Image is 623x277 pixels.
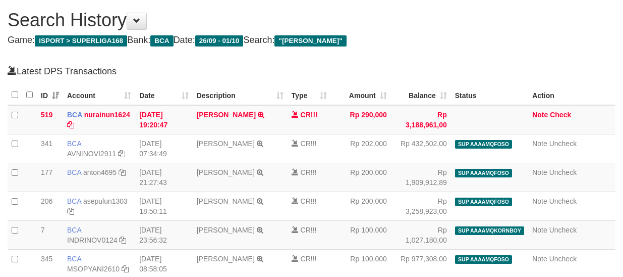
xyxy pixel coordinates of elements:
h1: Search History [8,10,615,30]
span: SUP AAAAMQFOSO [455,255,513,264]
span: BCA [67,255,81,263]
span: 26/09 - 01/10 [195,35,244,47]
a: [PERSON_NAME] [197,255,255,263]
td: Rp 100,000 [331,221,391,250]
a: Note [532,168,547,176]
td: !!! [288,163,331,192]
td: 177 [37,163,63,192]
span: BCA [67,197,81,205]
span: SUP AAAAMQFOSO [455,198,513,206]
a: asepulun1303 [83,197,128,205]
a: [PERSON_NAME] [197,197,255,205]
a: Note [532,226,547,234]
a: [PERSON_NAME] [197,140,255,148]
a: Note [532,140,547,148]
a: nurainun1624 [84,111,130,119]
td: 519 [37,105,63,134]
th: Date: activate to sort column ascending [135,85,192,105]
a: Note [532,197,547,205]
th: Action [528,85,615,105]
span: CR [301,255,311,263]
a: Copy INDRINOV0124 to clipboard [119,236,126,244]
td: Rp 200,000 [331,192,391,221]
h4: Game: Bank: Date: Search: [8,35,615,45]
a: Copy nurainun1624 to clipboard [67,121,74,129]
th: Balance: activate to sort column ascending [391,85,451,105]
a: AVNINOVI2911 [67,150,116,158]
th: Status [451,85,528,105]
td: Rp 202,000 [331,134,391,163]
span: CR [301,197,311,205]
a: [PERSON_NAME] [197,111,256,119]
a: Note [532,111,548,119]
span: BCA [67,168,81,176]
td: Rp 290,000 [331,105,391,134]
span: CR [301,140,311,148]
a: [PERSON_NAME] [197,168,255,176]
td: 206 [37,192,63,221]
th: Type: activate to sort column ascending [288,85,331,105]
a: Copy MSOPYANI2610 to clipboard [122,265,129,273]
span: "[PERSON_NAME]" [274,35,346,47]
span: BCA [67,226,81,234]
td: !!! [288,105,331,134]
td: !!! [288,221,331,250]
h4: Latest DPS Transactions [8,65,615,77]
span: SUP AAAAMQKORNBOY [455,226,524,235]
td: Rp 3,188,961,00 [391,105,451,134]
span: CR [301,226,311,234]
span: CR [301,111,311,119]
span: BCA [67,111,82,119]
td: [DATE] 19:20:47 [135,105,192,134]
span: BCA [150,35,173,47]
span: BCA [67,140,81,148]
td: 341 [37,134,63,163]
td: Rp 1,909,912,89 [391,163,451,192]
td: Rp 200,000 [331,163,391,192]
a: Note [532,255,547,263]
a: Copy asepulun1303 to clipboard [67,207,74,215]
td: Rp 432,502,00 [391,134,451,163]
td: Rp 1,027,180,00 [391,221,451,250]
span: ISPORT > SUPERLIGA168 [35,35,127,47]
a: Uncheck [549,226,577,234]
td: 7 [37,221,63,250]
a: Copy anton4695 to clipboard [119,168,126,176]
a: Check [550,111,571,119]
a: Uncheck [549,255,577,263]
th: ID: activate to sort column ascending [37,85,63,105]
td: [DATE] 23:56:32 [135,221,192,250]
a: [PERSON_NAME] [197,226,255,234]
a: INDRINOV0124 [67,236,118,244]
a: MSOPYANI2610 [67,265,120,273]
a: Uncheck [549,168,577,176]
th: Amount: activate to sort column ascending [331,85,391,105]
a: Uncheck [549,197,577,205]
span: SUP AAAAMQFOSO [455,140,513,149]
a: anton4695 [83,168,117,176]
span: SUP AAAAMQFOSO [455,169,513,177]
td: [DATE] 07:34:49 [135,134,192,163]
a: Copy AVNINOVI2911 to clipboard [118,150,125,158]
a: Uncheck [549,140,577,148]
td: Rp 3,258,923,00 [391,192,451,221]
th: Description: activate to sort column ascending [193,85,288,105]
td: [DATE] 18:50:11 [135,192,192,221]
span: CR [301,168,311,176]
td: !!! [288,192,331,221]
th: Account: activate to sort column ascending [63,85,135,105]
td: [DATE] 21:27:43 [135,163,192,192]
td: !!! [288,134,331,163]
